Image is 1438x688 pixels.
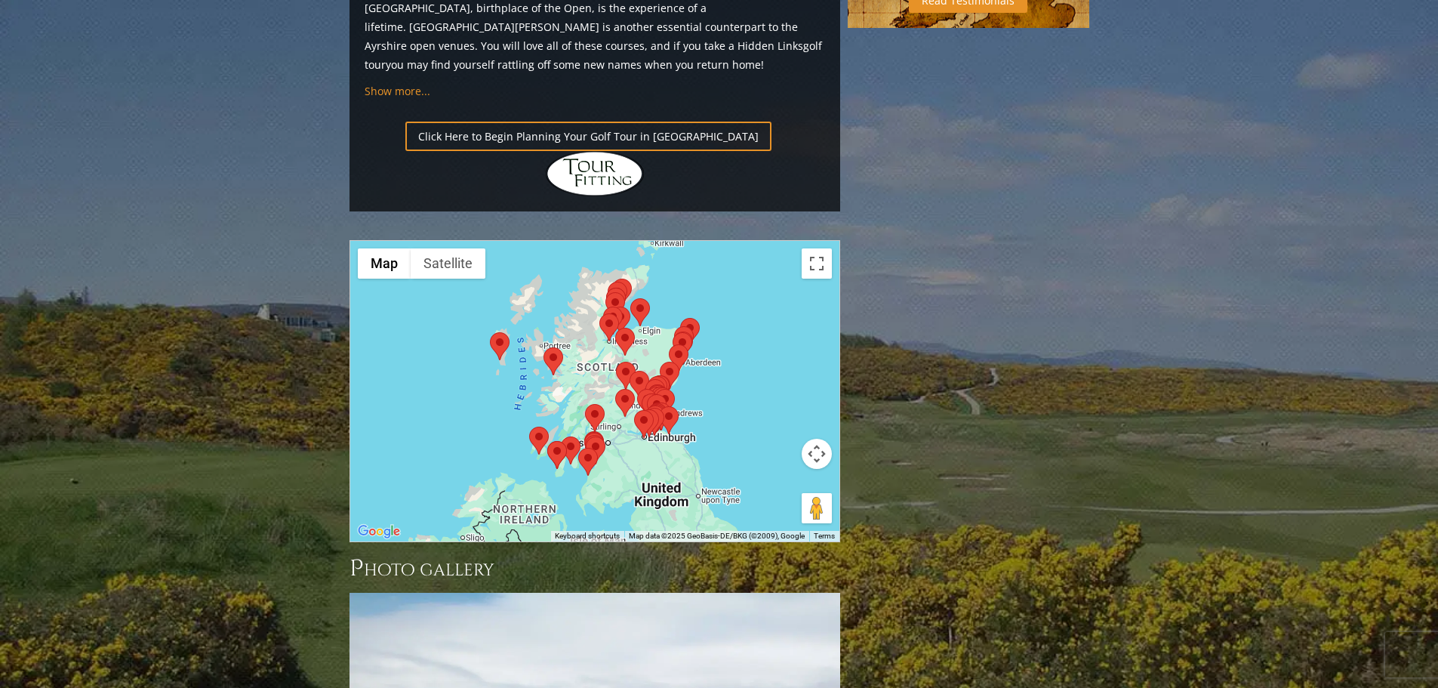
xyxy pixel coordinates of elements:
button: Show street map [358,248,411,279]
button: Show satellite imagery [411,248,485,279]
span: Map data ©2025 GeoBasis-DE/BKG (©2009), Google [629,532,805,540]
button: Drag Pegman onto the map to open Street View [802,493,832,523]
button: Map camera controls [802,439,832,469]
img: Google [354,522,404,541]
button: Toggle fullscreen view [802,248,832,279]
a: golf tour [365,39,822,72]
a: Show more... [365,84,430,98]
a: Click Here to Begin Planning Your Golf Tour in [GEOGRAPHIC_DATA] [405,122,771,151]
h3: Photo Gallery [349,554,840,584]
a: Terms [814,532,835,540]
img: Hidden Links [546,151,644,196]
a: Open this area in Google Maps (opens a new window) [354,522,404,541]
button: Keyboard shortcuts [555,531,620,541]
